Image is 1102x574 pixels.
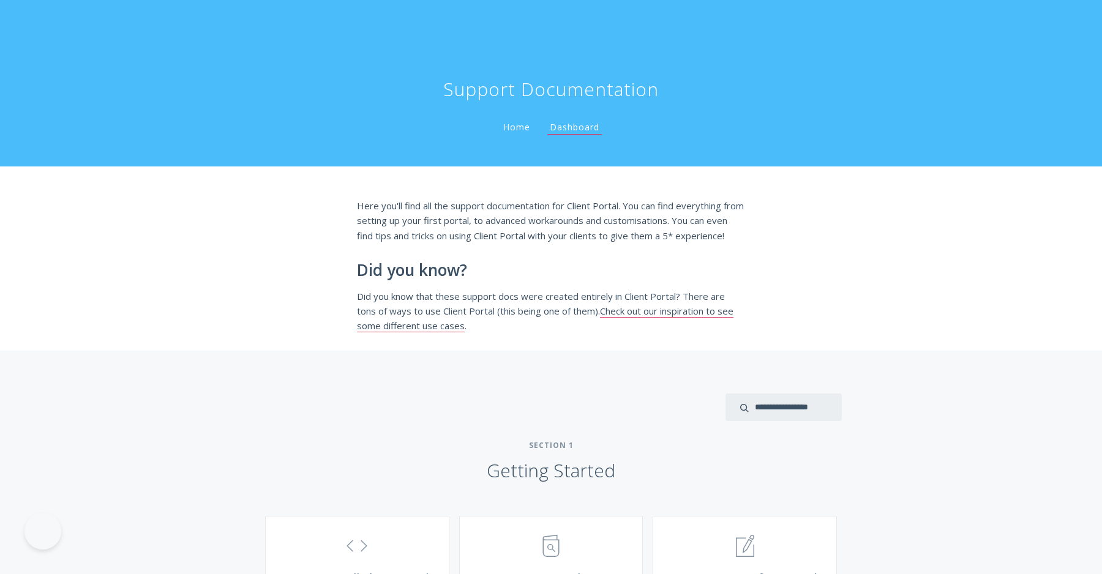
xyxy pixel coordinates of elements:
a: Dashboard [547,121,602,135]
h2: Did you know? [357,261,745,280]
input: search input [725,393,842,421]
p: Here you'll find all the support documentation for Client Portal. You can find everything from se... [357,198,745,243]
h1: Support Documentation [443,77,659,102]
iframe: Toggle Customer Support [24,513,61,550]
a: Home [501,121,533,133]
p: Did you know that these support docs were created entirely in Client Portal? There are tons of wa... [357,289,745,334]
